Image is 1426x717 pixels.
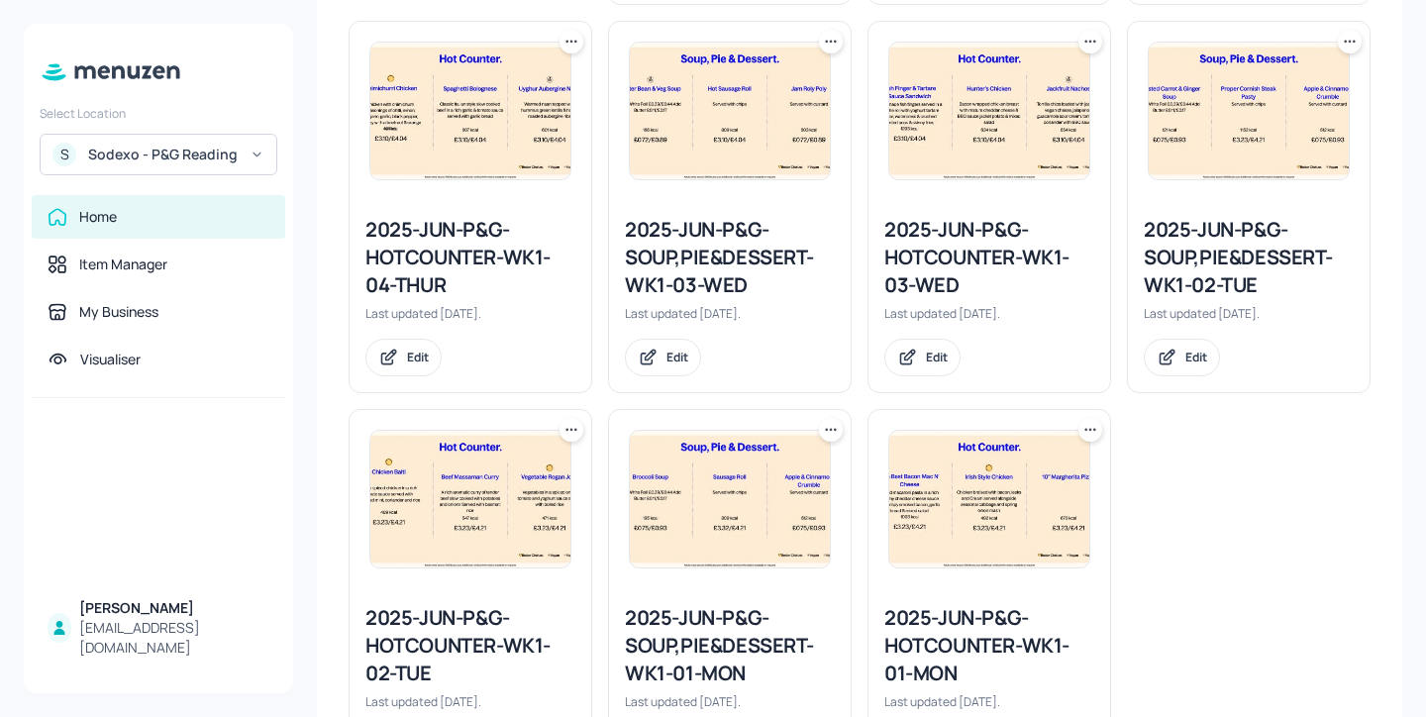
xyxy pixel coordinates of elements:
div: Select Location [40,105,277,122]
img: 2025-06-30-1751279139571uwu58oe5k4q.jpeg [630,431,830,567]
div: 2025-JUN-P&G-HOTCOUNTER-WK1-04-THUR [365,216,575,299]
div: Last updated [DATE]. [1144,305,1354,322]
div: [PERSON_NAME] [79,598,269,618]
div: Last updated [DATE]. [365,305,575,322]
div: Visualiser [80,350,141,369]
div: 2025-JUN-P&G-HOTCOUNTER-WK1-03-WED [884,216,1094,299]
div: Edit [666,349,688,365]
div: S [52,143,76,166]
div: 2025-JUN-P&G-SOUP,PIE&DESSERT-WK1-03-WED [625,216,835,299]
img: 2025-05-27-174835391589390ip4jymkqh.jpeg [370,43,570,179]
div: Last updated [DATE]. [884,305,1094,322]
div: [EMAIL_ADDRESS][DOMAIN_NAME] [79,618,269,658]
div: Last updated [DATE]. [625,305,835,322]
div: Home [79,207,117,227]
div: 2025-JUN-P&G-SOUP,PIE&DESSERT-WK1-01-MON [625,604,835,687]
div: Item Manager [79,255,167,274]
div: Edit [926,349,948,365]
div: 2025-JUN-P&G-HOTCOUNTER-WK1-02-TUE [365,604,575,687]
img: 2025-05-19-1747656973058lt71nktjhk.jpeg [630,43,830,179]
div: 2025-JUN-P&G-HOTCOUNTER-WK1-01-MON [884,604,1094,687]
img: 2025-09-22-1758551571015cyi5uc4wn88.jpeg [370,431,570,567]
div: My Business [79,302,158,322]
div: Last updated [DATE]. [884,693,1094,710]
div: Last updated [DATE]. [625,693,835,710]
div: Edit [407,349,429,365]
div: Edit [1185,349,1207,365]
div: Sodexo - P&G Reading [88,145,238,164]
img: 2025-05-27-1748353546721n0bco206di.jpeg [889,43,1089,179]
div: 2025-JUN-P&G-SOUP,PIE&DESSERT-WK1-02-TUE [1144,216,1354,299]
div: Last updated [DATE]. [365,693,575,710]
img: 2025-09-22-1758550825964e9bf80kzbn5.jpeg [889,431,1089,567]
img: 2025-09-30-1759219750179gpq8l0lyngs.jpeg [1149,43,1349,179]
